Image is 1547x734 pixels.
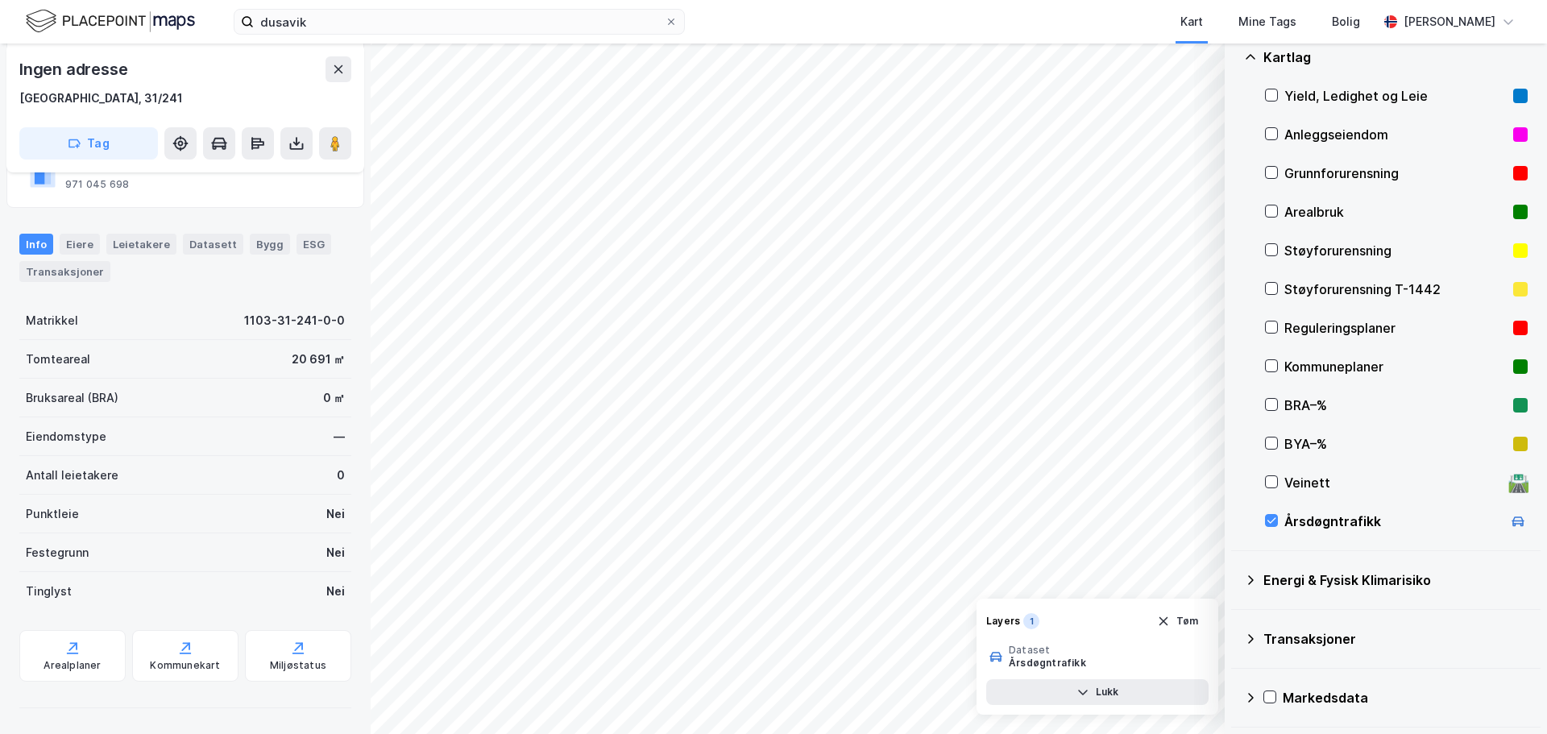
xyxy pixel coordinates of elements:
div: Kart [1180,12,1203,31]
div: Tomteareal [26,350,90,369]
div: 20 691 ㎡ [292,350,345,369]
div: Punktleie [26,504,79,524]
div: Energi & Fysisk Klimarisiko [1263,570,1528,590]
div: Dataset [1009,644,1086,657]
div: Kontrollprogram for chat [1466,657,1547,734]
input: Søk på adresse, matrikkel, gårdeiere, leietakere eller personer [254,10,665,34]
div: Leietakere [106,234,176,255]
div: Støyforurensning T-1442 [1284,280,1507,299]
button: Lukk [986,679,1209,705]
div: Festegrunn [26,543,89,562]
div: Bygg [250,234,290,255]
div: 1103-31-241-0-0 [244,311,345,330]
div: Tinglyst [26,582,72,601]
div: Nei [326,582,345,601]
div: BRA–% [1284,396,1507,415]
div: BYA–% [1284,434,1507,454]
button: Tøm [1147,608,1209,634]
div: Eiendomstype [26,427,106,446]
div: Eiere [60,234,100,255]
div: Transaksjoner [19,261,110,282]
div: Markedsdata [1283,688,1528,707]
div: — [334,427,345,446]
div: Bruksareal (BRA) [26,388,118,408]
div: Miljøstatus [270,659,326,672]
button: Tag [19,127,158,160]
div: Datasett [183,234,243,255]
div: Kartlag [1263,48,1528,67]
div: Veinett [1284,473,1502,492]
div: Transaksjoner [1263,629,1528,649]
iframe: Chat Widget [1466,657,1547,734]
div: Nei [326,504,345,524]
div: 1 [1023,613,1039,629]
div: Bolig [1332,12,1360,31]
div: Årsdøgntrafikk [1009,657,1086,670]
div: Kommuneplaner [1284,357,1507,376]
div: Info [19,234,53,255]
div: Ingen adresse [19,56,131,82]
div: Arealplaner [44,659,101,672]
div: Nei [326,543,345,562]
div: [PERSON_NAME] [1404,12,1495,31]
div: 971 045 698 [65,178,129,191]
div: Anleggseiendom [1284,125,1507,144]
div: Kommunekart [150,659,220,672]
div: Yield, Ledighet og Leie [1284,86,1507,106]
div: Matrikkel [26,311,78,330]
div: Layers [986,615,1020,628]
div: 0 [337,466,345,485]
div: [GEOGRAPHIC_DATA], 31/241 [19,89,183,108]
img: logo.f888ab2527a4732fd821a326f86c7f29.svg [26,7,195,35]
div: Antall leietakere [26,466,118,485]
div: 🛣️ [1508,472,1529,493]
div: ESG [297,234,331,255]
div: Arealbruk [1284,202,1507,222]
div: Støyforurensning [1284,241,1507,260]
div: Mine Tags [1238,12,1296,31]
div: Reguleringsplaner [1284,318,1507,338]
div: 0 ㎡ [323,388,345,408]
div: Årsdøgntrafikk [1284,512,1502,531]
div: Grunnforurensning [1284,164,1507,183]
